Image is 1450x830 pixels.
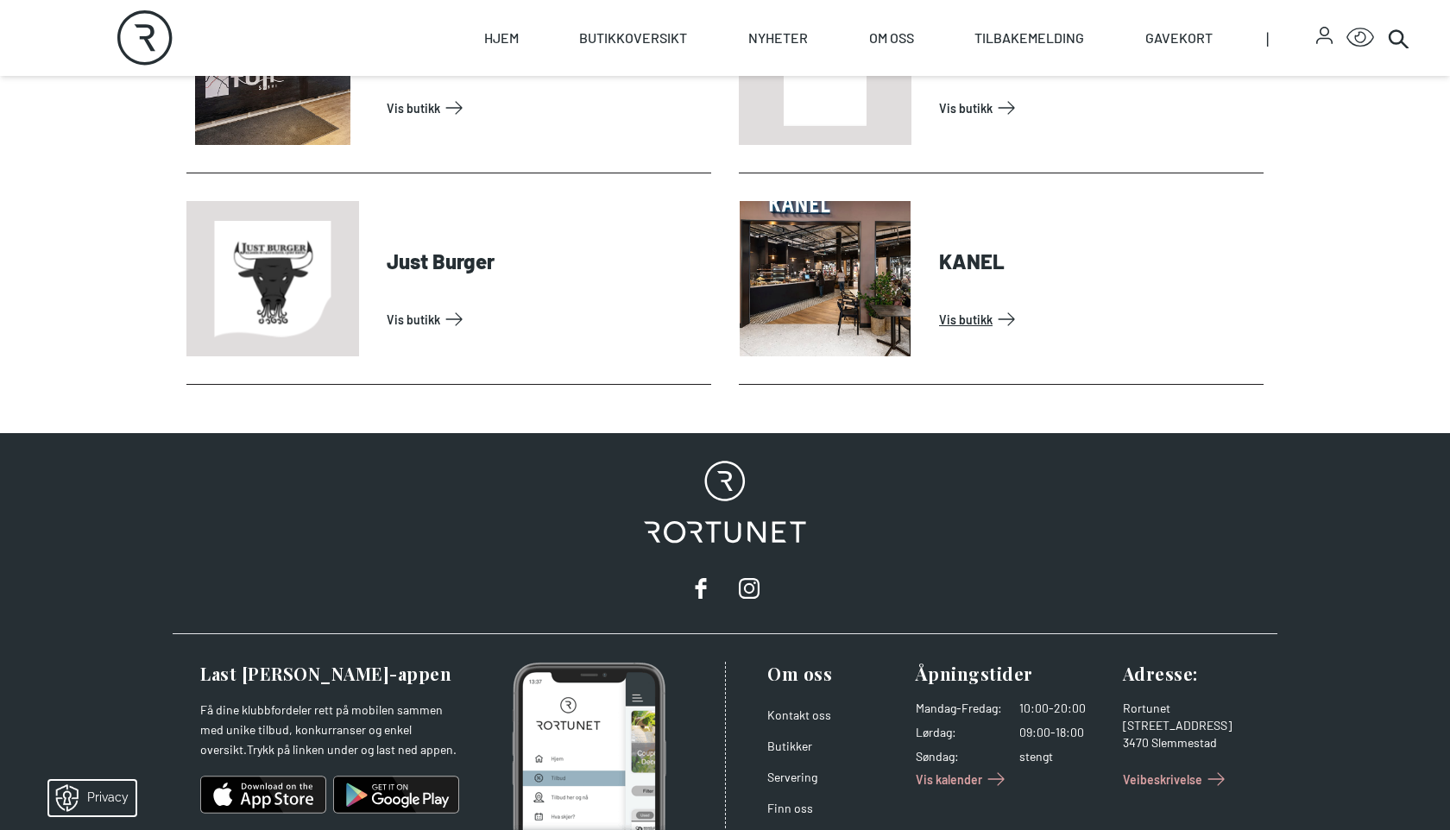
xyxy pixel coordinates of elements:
[916,770,982,789] span: Vis kalender
[1123,770,1202,789] span: Veibeskrivelse
[17,775,158,821] iframe: Manage Preferences
[767,662,902,686] h3: Om oss
[200,662,459,686] h3: Last [PERSON_NAME]-appen
[1123,765,1230,793] a: Veibeskrivelse
[1123,717,1258,734] div: [STREET_ADDRESS]
[333,774,459,815] img: android
[1123,735,1149,750] span: 3470
[767,707,831,722] a: Kontakt oss
[1019,748,1109,765] dd: stengt
[387,94,704,122] a: Vis Butikk: Fuji Sushi
[200,700,459,760] p: Få dine klubbfordeler rett på mobilen sammen med unike tilbud, konkurranser og enkel oversikt.Try...
[916,748,1002,765] dt: Søndag :
[387,305,704,333] a: Vis Butikk: Just Burger
[200,774,326,815] img: ios
[767,801,813,815] a: Finn oss
[939,305,1257,333] a: Vis Butikk: KANEL
[939,94,1257,122] a: Vis Butikk: India House
[1123,700,1258,717] div: Rortunet
[1151,735,1217,750] span: Slemmestad
[916,662,1109,686] h3: Åpningstider
[684,571,718,606] a: facebook
[916,724,1002,741] dt: Lørdag :
[1019,700,1109,717] dd: 10:00-20:00
[1346,24,1374,52] button: Open Accessibility Menu
[916,700,1002,717] dt: Mandag - Fredag :
[767,770,817,784] a: Servering
[732,571,766,606] a: instagram
[1019,724,1109,741] dd: 09:00-18:00
[916,765,1010,793] a: Vis kalender
[1123,662,1258,686] h3: Adresse :
[767,739,812,753] a: Butikker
